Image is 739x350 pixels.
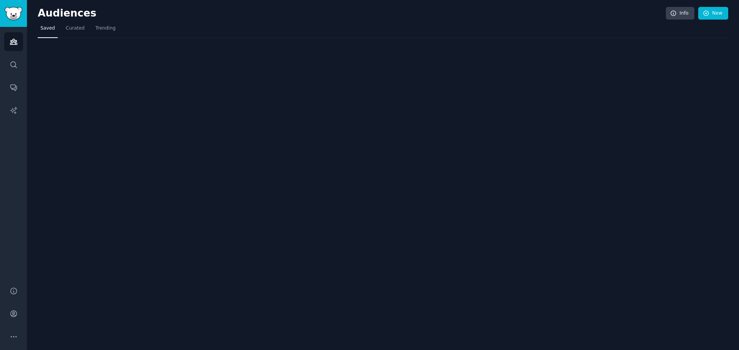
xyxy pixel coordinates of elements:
span: Curated [66,25,85,32]
a: Curated [63,22,87,38]
img: GummySearch logo [5,7,22,20]
a: New [698,7,728,20]
a: Info [666,7,694,20]
span: Saved [40,25,55,32]
a: Trending [93,22,118,38]
span: Trending [95,25,115,32]
h2: Audiences [38,7,666,20]
a: Saved [38,22,58,38]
